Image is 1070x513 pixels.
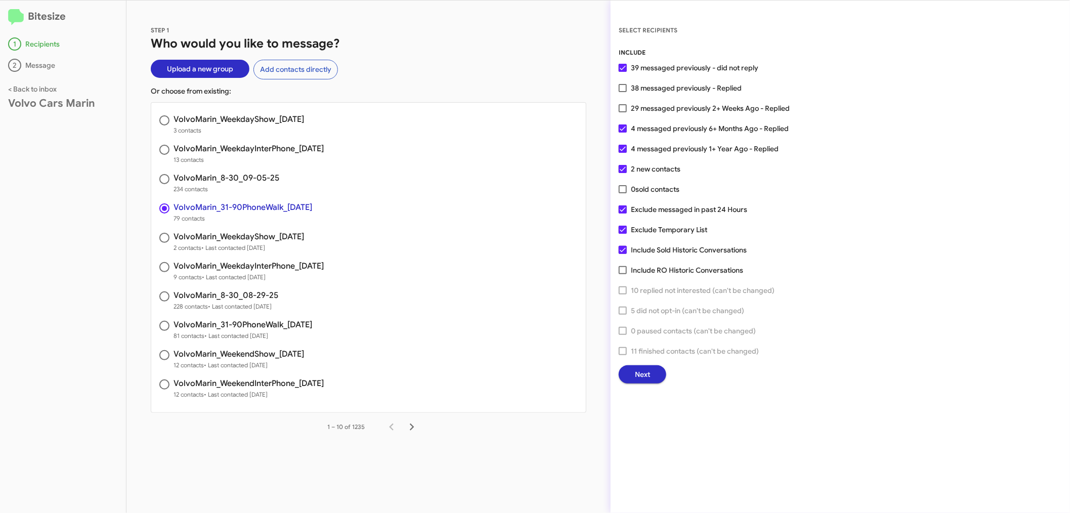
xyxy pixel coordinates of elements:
[174,155,324,165] span: 13 contacts
[631,203,747,216] span: Exclude messaged in past 24 Hours
[631,122,789,135] span: 4 messaged previously 6+ Months Ago - Replied
[631,143,779,155] span: 4 messaged previously 1+ Year Ago - Replied
[8,9,24,25] img: logo-minimal.svg
[619,48,1062,58] div: INCLUDE
[328,422,365,432] div: 1 – 10 of 1235
[174,233,304,241] h3: VolvoMarin_WeekdayShow_[DATE]
[635,185,679,194] span: sold contacts
[174,213,312,224] span: 79 contacts
[8,84,57,94] a: < Back to inbox
[174,360,304,370] span: 12 contacts
[174,321,312,329] h3: VolvoMarin_31-90PhoneWalk_[DATE]
[174,262,324,270] h3: VolvoMarin_WeekdayInterPhone_[DATE]
[174,291,278,300] h3: VolvoMarin_8-30_08-29-25
[174,390,324,400] span: 12 contacts
[631,305,744,317] span: 5 did not opt-in (can't be changed)
[204,361,268,369] span: • Last contacted [DATE]
[631,102,790,114] span: 29 messaged previously 2+ Weeks Ago - Replied
[174,145,324,153] h3: VolvoMarin_WeekdayInterPhone_[DATE]
[174,350,304,358] h3: VolvoMarin_WeekendShow_[DATE]
[174,243,304,253] span: 2 contacts
[8,37,118,51] div: Recipients
[8,59,118,72] div: Message
[631,82,742,94] span: 38 messaged previously - Replied
[8,9,118,25] h2: Bitesize
[204,332,268,339] span: • Last contacted [DATE]
[631,284,775,296] span: 10 replied not interested (can't be changed)
[204,391,268,398] span: • Last contacted [DATE]
[631,244,747,256] span: Include Sold Historic Conversations
[174,184,279,194] span: 234 contacts
[167,60,233,78] span: Upload a new group
[174,125,304,136] span: 3 contacts
[208,303,272,310] span: • Last contacted [DATE]
[8,98,118,108] div: Volvo Cars Marin
[619,26,677,34] span: SELECT RECIPIENTS
[8,37,21,51] div: 1
[8,59,21,72] div: 2
[151,60,249,78] button: Upload a new group
[631,345,759,357] span: 11 finished contacts (can't be changed)
[381,417,402,437] button: Previous page
[619,365,666,383] button: Next
[202,273,266,281] span: • Last contacted [DATE]
[631,183,679,195] span: 0
[635,365,650,383] span: Next
[174,115,304,123] h3: VolvoMarin_WeekdayShow_[DATE]
[631,325,756,337] span: 0 paused contacts (can't be changed)
[174,379,324,388] h3: VolvoMarin_WeekendInterPhone_[DATE]
[174,302,278,312] span: 228 contacts
[151,26,169,34] span: STEP 1
[631,224,707,236] span: Exclude Temporary List
[151,35,586,52] h1: Who would you like to message?
[174,203,312,211] h3: VolvoMarin_31-90PhoneWalk_[DATE]
[631,62,758,74] span: 39 messaged previously - did not reply
[402,417,422,437] button: Next page
[201,244,265,251] span: • Last contacted [DATE]
[631,163,680,175] span: 2 new contacts
[151,86,586,96] p: Or choose from existing:
[631,264,743,276] span: Include RO Historic Conversations
[174,272,324,282] span: 9 contacts
[174,174,279,182] h3: VolvoMarin_8-30_09-05-25
[174,331,312,341] span: 81 contacts
[253,60,338,79] button: Add contacts directly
